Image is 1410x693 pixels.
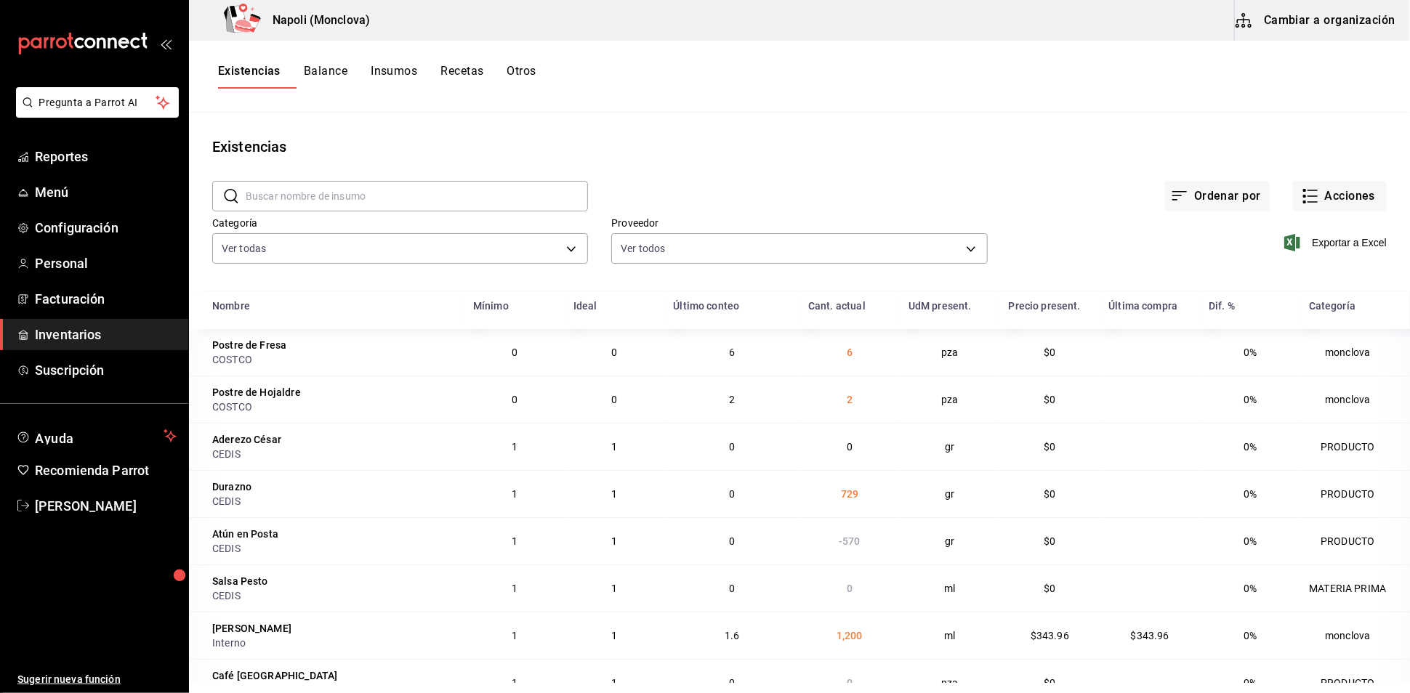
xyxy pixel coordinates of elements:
[900,423,1000,470] td: gr
[39,95,156,110] span: Pregunta a Parrot AI
[512,488,517,500] span: 1
[621,241,665,256] span: Ver todos
[261,12,370,29] h3: Napoli (Monclova)
[1009,300,1081,312] div: Precio present.
[1044,535,1055,547] span: $0
[1244,630,1257,641] span: 0%
[212,494,456,508] div: CEDIS
[611,346,617,358] span: 0
[1244,535,1257,547] span: 0%
[371,64,417,89] button: Insumos
[611,630,617,641] span: 1
[212,621,291,636] div: [PERSON_NAME]
[847,583,853,594] span: 0
[573,300,597,312] div: Ideal
[729,441,735,453] span: 0
[847,677,853,689] span: 0
[900,376,1000,423] td: pza
[212,668,337,683] div: Café [GEOGRAPHIC_DATA]
[1300,423,1410,470] td: PRODUCTO
[512,583,517,594] span: 1
[1293,181,1387,211] button: Acciones
[35,325,177,344] span: Inventarios
[729,677,735,689] span: 0
[1044,394,1055,405] span: $0
[35,218,177,238] span: Configuración
[1309,300,1355,312] div: Categoría
[611,394,617,405] span: 0
[611,535,617,547] span: 1
[1300,376,1410,423] td: monclova
[440,64,483,89] button: Recetas
[507,64,536,89] button: Otros
[1031,630,1069,641] span: $343.96
[900,564,1000,612] td: ml
[512,441,517,453] span: 1
[17,672,177,687] span: Sugerir nueva función
[212,136,286,158] div: Existencias
[611,583,617,594] span: 1
[35,461,177,480] span: Recomienda Parrot
[35,496,177,516] span: [PERSON_NAME]
[900,612,1000,659] td: ml
[16,87,179,118] button: Pregunta a Parrot AI
[1044,441,1055,453] span: $0
[729,488,735,500] span: 0
[900,470,1000,517] td: gr
[212,432,281,447] div: Aderezo César
[900,329,1000,376] td: pza
[611,441,617,453] span: 1
[808,300,866,312] div: Cant. actual
[1300,564,1410,612] td: MATERIA PRIMA
[847,441,853,453] span: 0
[212,300,250,312] div: Nombre
[246,182,588,211] input: Buscar nombre de insumo
[611,488,617,500] span: 1
[1287,234,1387,251] button: Exportar a Excel
[611,219,987,229] label: Proveedor
[212,219,588,229] label: Categoría
[1244,441,1257,453] span: 0%
[35,182,177,202] span: Menú
[512,677,517,689] span: 1
[1244,583,1257,594] span: 0%
[1300,470,1410,517] td: PRODUCTO
[212,352,456,367] div: COSTCO
[847,346,853,358] span: 6
[1300,517,1410,564] td: PRODUCTO
[218,64,536,89] div: navigation tabs
[512,394,517,405] span: 0
[1209,300,1235,312] div: Dif. %
[160,38,172,49] button: open_drawer_menu
[837,630,863,641] span: 1,200
[10,105,179,121] a: Pregunta a Parrot AI
[212,527,278,541] div: Atún en Posta
[1244,488,1257,500] span: 0%
[35,254,177,273] span: Personal
[839,535,861,547] span: -570
[212,588,456,603] div: CEDIS
[611,677,617,689] span: 1
[35,360,177,380] span: Suscripción
[729,346,735,358] span: 6
[847,394,853,405] span: 2
[1300,329,1410,376] td: monclova
[212,479,251,494] div: Durazno
[1131,630,1169,641] span: $343.96
[473,300,509,312] div: Mínimo
[212,636,456,650] div: Interno
[512,630,517,641] span: 1
[900,517,1000,564] td: gr
[1044,346,1055,358] span: $0
[673,300,739,312] div: Último conteo
[512,535,517,547] span: 1
[1244,346,1257,358] span: 0%
[1244,677,1257,689] span: 0%
[35,147,177,166] span: Reportes
[1108,300,1177,312] div: Última compra
[1244,394,1257,405] span: 0%
[841,488,858,500] span: 729
[35,289,177,309] span: Facturación
[729,394,735,405] span: 2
